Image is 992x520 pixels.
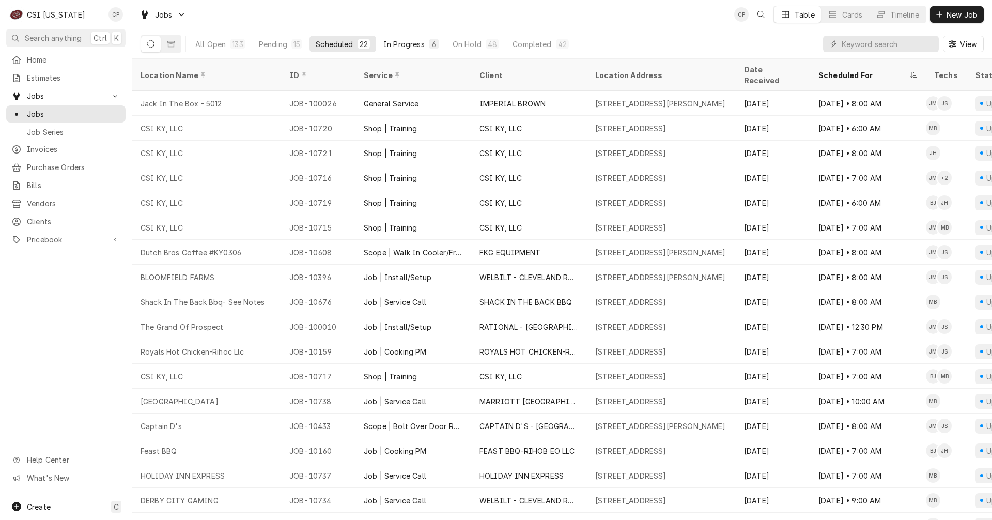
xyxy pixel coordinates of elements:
div: All Open [195,39,226,50]
div: Scope | Bolt Over Door Replacement [364,421,463,432]
div: WELBILT - CLEVELAND RANGE [479,272,579,283]
div: 6 [431,39,437,50]
div: Jay Maiden's Avatar [926,245,940,259]
div: JH [937,195,952,210]
div: JOB-10734 [281,488,355,513]
div: DERBY CITY GAMING [141,495,219,506]
div: 48 [488,39,497,50]
div: CSI KY, LLC [141,123,183,134]
div: [DATE] • 8:00 AM [810,414,926,438]
div: FKG EQUIPMENT [479,247,540,258]
div: JOB-10717 [281,364,355,389]
div: JOB-100010 [281,314,355,339]
div: In Progress [383,39,425,50]
div: [STREET_ADDRESS] [595,446,667,456]
div: JOB-10719 [281,190,355,215]
div: Jesus Salas's Avatar [937,419,952,433]
div: Royals Hot Chicken-Rihoc Llc [141,346,244,357]
button: Search anythingCtrlK [6,29,126,47]
span: What's New [27,472,119,483]
span: Estimates [27,72,120,83]
div: HOLIDAY INN EXPRESS [479,470,564,481]
div: Shop | Training [364,173,417,183]
div: JS [937,270,952,284]
div: Matt Brewington's Avatar [926,468,940,483]
div: CSI KY, LLC [479,148,522,159]
div: Bryant Jolley's Avatar [926,195,940,210]
div: Shop | Training [364,123,417,134]
div: Shop | Training [364,148,417,159]
div: Job | Install/Setup [364,322,431,332]
span: Create [27,502,51,511]
div: FEAST BBQ-RIHOB EO LLC [479,446,575,456]
div: JOB-10715 [281,215,355,240]
div: [DATE] • 7:00 AM [810,463,926,488]
span: Jobs [27,109,120,119]
div: Job | Service Call [364,470,426,481]
div: Jeff Hartley's Avatar [937,195,952,210]
div: CP [734,7,749,22]
div: JH [926,146,940,160]
span: Purchase Orders [27,162,120,173]
span: Clients [27,216,120,227]
div: Jesus Salas's Avatar [937,344,952,359]
span: Jobs [27,90,105,101]
div: JM [926,344,940,359]
div: General Service [364,98,419,109]
button: View [943,36,984,52]
div: JM [926,96,940,111]
div: JOB-10738 [281,389,355,414]
div: Bryant Jolley's Avatar [926,443,940,458]
div: MB [926,121,940,135]
div: [DATE] [736,438,810,463]
div: CAPTAIN D'S - [GEOGRAPHIC_DATA] [479,421,579,432]
div: CSI KY, LLC [141,148,183,159]
div: SHACK IN THE BACK BBQ [479,297,572,308]
div: [DATE] [736,116,810,141]
div: Jack In The Box - 5012 [141,98,222,109]
div: BJ [926,369,940,384]
span: Jobs [155,9,173,20]
div: Jesus Salas's Avatar [937,96,952,111]
div: [STREET_ADDRESS] [595,371,667,382]
div: Jesus Salas's Avatar [937,270,952,284]
div: JM [926,245,940,259]
div: [DATE] [736,141,810,165]
span: Pricebook [27,234,105,245]
div: Jesus Salas's Avatar [937,319,952,334]
div: JOB-10676 [281,289,355,314]
div: Techs [934,70,959,81]
div: [DATE] • 8:00 AM [810,141,926,165]
div: JS [937,344,952,359]
div: 133 [232,39,243,50]
div: [DATE] • 10:00 AM [810,389,926,414]
div: [DATE] • 7:00 AM [810,438,926,463]
div: [DATE] • 7:00 AM [810,339,926,364]
a: Jobs [6,105,126,123]
div: [DATE] [736,364,810,389]
div: JOB-10716 [281,165,355,190]
div: MB [937,220,952,235]
div: [DATE] • 8:00 AM [810,91,926,116]
span: Search anything [25,33,82,43]
div: Completed [513,39,551,50]
div: HOLIDAY INN EXPRESS [141,470,225,481]
div: C [9,7,24,22]
div: Pending [259,39,287,50]
div: [STREET_ADDRESS][PERSON_NAME] [595,421,726,432]
div: On Hold [453,39,482,50]
div: CSI KY, LLC [141,222,183,233]
div: [STREET_ADDRESS] [595,197,667,208]
div: MB [926,493,940,508]
div: [STREET_ADDRESS] [595,470,667,481]
div: Service [364,70,461,81]
div: Shop | Training [364,197,417,208]
div: [DATE] [736,314,810,339]
div: JOB-10737 [281,463,355,488]
div: IMPERIAL BROWN [479,98,546,109]
div: JM [926,171,940,185]
a: Invoices [6,141,126,158]
div: Jay Maiden's Avatar [926,220,940,235]
div: Table [795,9,815,20]
div: [DATE] [736,91,810,116]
